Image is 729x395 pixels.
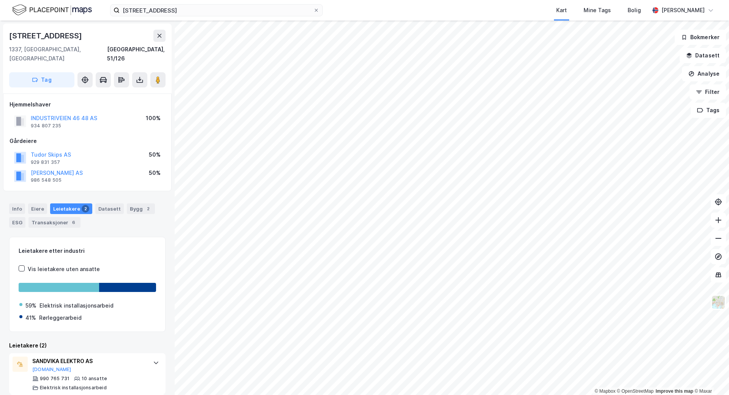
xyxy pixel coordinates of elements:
div: 986 548 505 [31,177,62,183]
button: Tag [9,72,74,87]
button: Bokmerker [675,30,726,45]
button: [DOMAIN_NAME] [32,366,71,373]
div: 50% [149,150,161,159]
div: Elektrisk installasjonsarbeid [39,301,114,310]
div: Kart [556,6,567,15]
div: Gårdeiere [9,136,165,146]
div: Mine Tags [584,6,611,15]
div: Datasett [95,203,124,214]
div: 1337, [GEOGRAPHIC_DATA], [GEOGRAPHIC_DATA] [9,45,107,63]
div: Bolig [628,6,641,15]
button: Filter [690,84,726,100]
div: [PERSON_NAME] [661,6,705,15]
a: OpenStreetMap [617,389,654,394]
a: Improve this map [656,389,693,394]
div: 2 [82,205,89,213]
div: 50% [149,168,161,178]
div: 929 831 357 [31,159,60,165]
button: Datasett [680,48,726,63]
iframe: Chat Widget [691,359,729,395]
div: Hjemmelshaver [9,100,165,109]
div: SANDVIKA ELEKTRO AS [32,357,145,366]
div: Leietakere [50,203,92,214]
div: 990 765 731 [40,376,69,382]
img: Z [711,295,726,309]
div: 6 [70,219,77,226]
div: [GEOGRAPHIC_DATA], 51/126 [107,45,166,63]
button: Analyse [682,66,726,81]
input: Søk på adresse, matrikkel, gårdeiere, leietakere eller personer [120,5,313,16]
div: Bygg [127,203,155,214]
div: 10 ansatte [82,376,107,382]
div: ESG [9,217,25,228]
div: Eiere [28,203,47,214]
div: Rørleggerarbeid [39,313,82,322]
div: Leietakere etter industri [19,246,156,255]
div: 934 807 235 [31,123,61,129]
div: 41% [25,313,36,322]
a: Mapbox [595,389,615,394]
div: 59% [25,301,36,310]
div: Kontrollprogram for chat [691,359,729,395]
div: 2 [144,205,152,213]
img: logo.f888ab2527a4732fd821a326f86c7f29.svg [12,3,92,17]
div: Vis leietakere uten ansatte [28,265,100,274]
div: [STREET_ADDRESS] [9,30,84,42]
div: Elektrisk installasjonsarbeid [40,385,107,391]
div: Info [9,203,25,214]
div: 100% [146,114,161,123]
div: Transaksjoner [28,217,80,228]
button: Tags [691,103,726,118]
div: Leietakere (2) [9,341,166,350]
